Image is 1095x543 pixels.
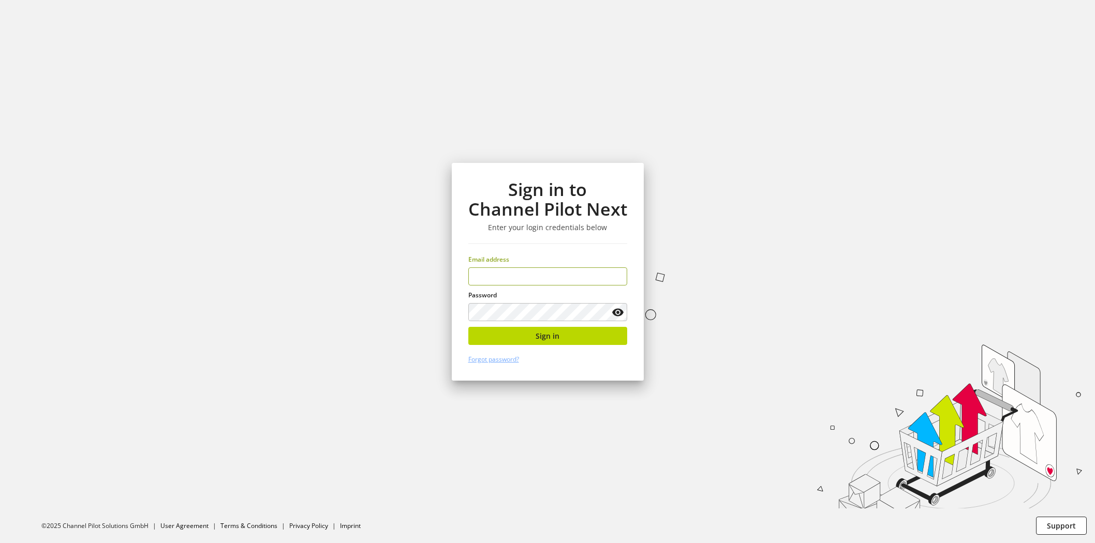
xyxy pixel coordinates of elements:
a: User Agreement [160,521,209,530]
span: Password [468,291,497,299]
a: Imprint [340,521,361,530]
button: Support [1036,517,1087,535]
h1: Sign in to Channel Pilot Next [468,179,627,219]
span: Sign in [536,330,559,341]
h3: Enter your login credentials below [468,223,627,232]
a: Terms & Conditions [220,521,277,530]
span: Email address [468,255,509,264]
span: Support [1047,520,1076,531]
li: ©2025 Channel Pilot Solutions GmbH [41,521,160,531]
button: Sign in [468,327,627,345]
a: Privacy Policy [289,521,328,530]
a: Forgot password? [468,355,519,364]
